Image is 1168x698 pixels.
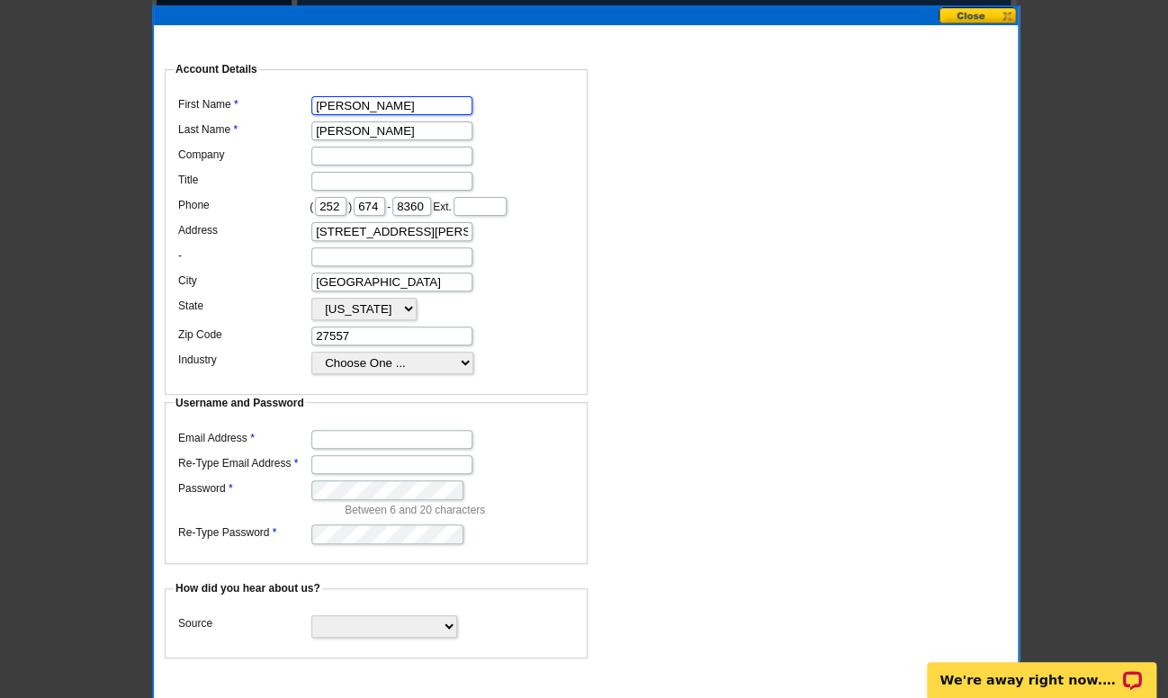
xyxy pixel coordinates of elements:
[178,480,310,497] label: Password
[345,502,579,518] p: Between 6 and 20 characters
[178,222,310,238] label: Address
[178,298,310,314] label: State
[178,273,310,289] label: City
[178,524,310,541] label: Re-Type Password
[178,352,310,368] label: Industry
[178,121,310,138] label: Last Name
[178,455,310,471] label: Re-Type Email Address
[178,247,310,264] label: -
[174,61,259,77] legend: Account Details
[174,395,306,411] legend: Username and Password
[174,580,322,596] legend: How did you hear about us?
[178,147,310,163] label: Company
[178,172,310,188] label: Title
[178,327,310,343] label: Zip Code
[178,430,310,446] label: Email Address
[178,615,310,631] label: Source
[174,192,579,218] dd: ( ) - Ext.
[915,641,1168,698] iframe: LiveChat chat widget
[178,96,310,112] label: First Name
[178,197,310,213] label: Phone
